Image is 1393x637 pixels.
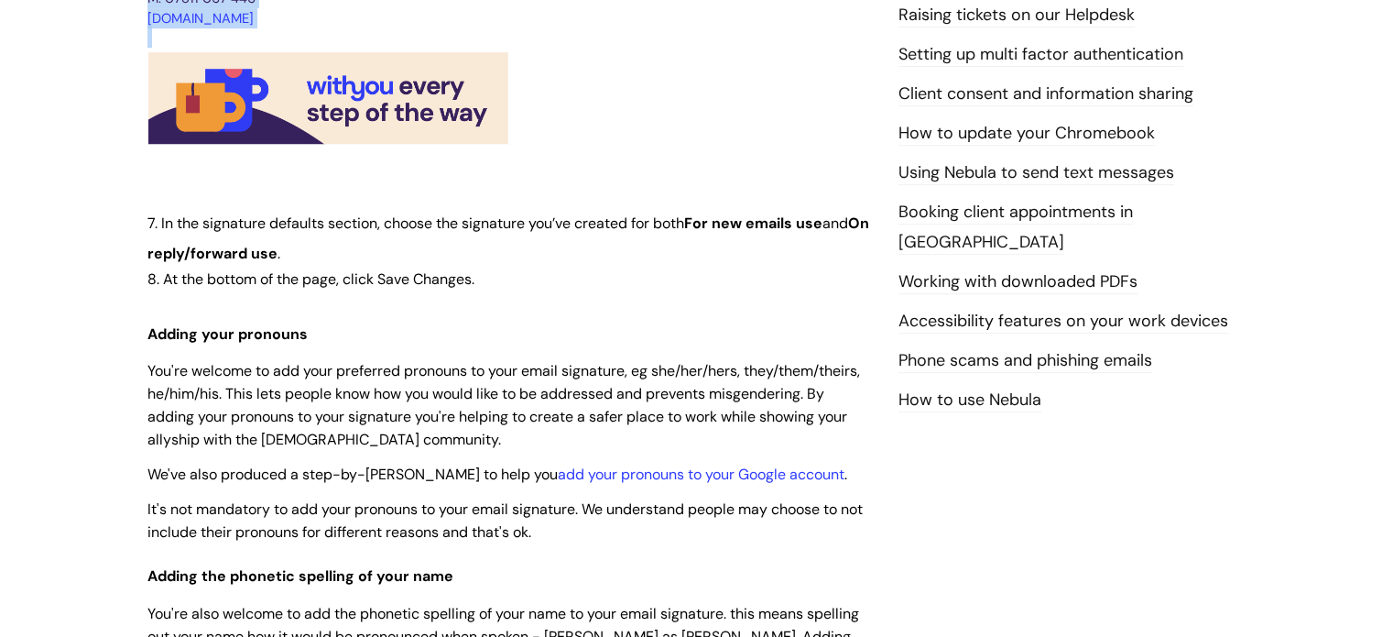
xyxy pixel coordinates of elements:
[147,52,509,148] img: WithYou email signature image
[558,465,844,484] a: add your pronouns to your Google account
[147,9,254,27] span: [DOMAIN_NAME]
[898,349,1152,373] a: Phone scams and phishing emails
[684,214,822,233] span: For new emails use
[898,43,1183,67] a: Setting up multi factor authentication
[147,133,509,147] a: WithYou email signature image
[147,324,308,344] span: Adding your pronouns
[898,82,1193,106] a: Client consent and information sharing
[147,214,869,262] span: On reply/forward use
[147,566,453,586] span: Adding the phonetic spelling of your name
[898,161,1174,185] a: Using Nebula to send text messages
[898,122,1155,146] a: How to update your Chromebook
[898,201,1133,254] a: Booking client appointments in [GEOGRAPHIC_DATA]
[147,500,863,542] span: It's not mandatory to add your pronouns to your email signature. We understand people may choose ...
[147,214,684,233] span: 7. In the signature defaults section, choose the signature you’ve created for both
[898,4,1135,27] a: Raising tickets on our Helpdesk
[147,465,847,484] span: We've also produced a step-by-[PERSON_NAME] to help you .
[822,214,848,233] span: and
[898,270,1137,294] a: Working with downloaded PDFs
[898,310,1228,334] a: Accessibility features on your work devices
[278,244,280,263] span: .
[147,269,474,289] span: 8. At the bottom of the page, click Save Changes.
[147,361,860,448] span: You're welcome to add your preferred pronouns to your email signature, eg she/her/hers, they/them...
[898,389,1041,412] a: How to use Nebula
